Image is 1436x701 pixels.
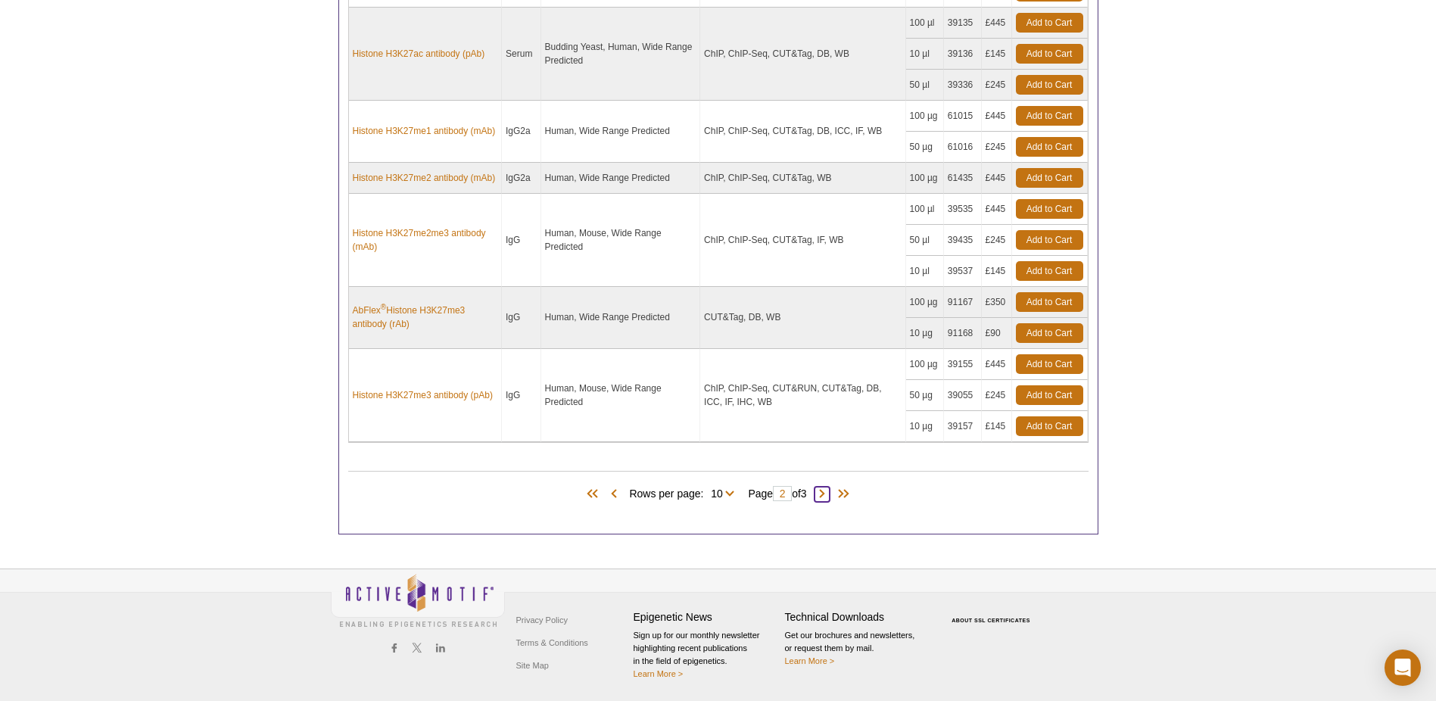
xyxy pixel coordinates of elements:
[353,47,485,61] a: Histone H3K27ac antibody (pAb)
[785,656,835,665] a: Learn More >
[700,194,906,287] td: ChIP, ChIP-Seq, CUT&Tag, IF, WB
[906,380,944,411] td: 50 µg
[541,163,701,194] td: Human, Wide Range Predicted
[906,287,944,318] td: 100 µg
[1016,13,1083,33] a: Add to Cart
[700,163,906,194] td: ChIP, ChIP-Seq, CUT&Tag, WB
[700,8,906,101] td: ChIP, ChIP-Seq, CUT&Tag, DB, WB
[700,349,906,442] td: ChIP, ChIP-Seq, CUT&RUN, CUT&Tag, DB, ICC, IF, IHC, WB
[952,618,1030,623] a: ABOUT SSL CERTIFICATES
[606,487,621,502] span: Previous Page
[1016,137,1083,157] a: Add to Cart
[944,101,982,132] td: 61015
[353,171,496,185] a: Histone H3K27me2 antibody (mAb)
[982,256,1012,287] td: £145
[502,101,541,163] td: IgG2a
[785,629,929,668] p: Get our brochures and newsletters, or request them by mail.
[944,411,982,442] td: 39157
[353,124,496,138] a: Histone H3K27me1 antibody (mAb)
[512,631,592,654] a: Terms & Conditions
[512,654,553,677] a: Site Map
[541,194,701,287] td: Human, Mouse, Wide Range Predicted
[936,596,1050,629] table: Click to Verify - This site chose Symantec SSL for secure e-commerce and confidential communicati...
[944,8,982,39] td: 39135
[944,256,982,287] td: 39537
[944,318,982,349] td: 91168
[801,488,807,500] span: 3
[944,225,982,256] td: 39435
[740,486,814,501] span: Page of
[906,318,944,349] td: 10 µg
[982,132,1012,163] td: £245
[944,287,982,318] td: 91167
[906,132,944,163] td: 50 µg
[512,609,572,631] a: Privacy Policy
[1385,650,1421,686] div: Open Intercom Messenger
[634,669,684,678] a: Learn More >
[541,8,701,101] td: Budding Yeast, Human, Wide Range Predicted
[1016,168,1083,188] a: Add to Cart
[982,287,1012,318] td: £350
[381,303,386,311] sup: ®
[502,349,541,442] td: IgG
[906,225,944,256] td: 50 µl
[906,256,944,287] td: 10 µl
[1016,106,1083,126] a: Add to Cart
[982,349,1012,380] td: £445
[1016,199,1083,219] a: Add to Cart
[906,39,944,70] td: 10 µl
[906,101,944,132] td: 100 µg
[629,485,740,500] span: Rows per page:
[502,8,541,101] td: Serum
[700,287,906,349] td: CUT&Tag, DB, WB
[353,304,498,331] a: AbFlex®Histone H3K27me3 antibody (rAb)
[944,70,982,101] td: 39336
[502,194,541,287] td: IgG
[830,487,852,502] span: Last Page
[982,318,1012,349] td: £90
[906,8,944,39] td: 100 µl
[906,70,944,101] td: 50 µl
[906,349,944,380] td: 100 µg
[1016,75,1083,95] a: Add to Cart
[1016,354,1083,374] a: Add to Cart
[1016,292,1083,312] a: Add to Cart
[906,411,944,442] td: 10 µg
[502,163,541,194] td: IgG2a
[1016,230,1083,250] a: Add to Cart
[700,101,906,163] td: ChIP, ChIP-Seq, CUT&Tag, DB, ICC, IF, WB
[785,611,929,624] h4: Technical Downloads
[944,349,982,380] td: 39155
[982,101,1012,132] td: £445
[944,163,982,194] td: 61435
[982,163,1012,194] td: £445
[1016,416,1083,436] a: Add to Cart
[541,349,701,442] td: Human, Mouse, Wide Range Predicted
[1016,385,1083,405] a: Add to Cart
[634,629,777,681] p: Sign up for our monthly newsletter highlighting recent publications in the field of epigenetics.
[982,8,1012,39] td: £445
[634,611,777,624] h4: Epigenetic News
[944,194,982,225] td: 39535
[906,194,944,225] td: 100 µl
[982,380,1012,411] td: £245
[541,101,701,163] td: Human, Wide Range Predicted
[982,225,1012,256] td: £245
[541,287,701,349] td: Human, Wide Range Predicted
[982,411,1012,442] td: £145
[1016,323,1083,343] a: Add to Cart
[584,487,606,502] span: First Page
[944,132,982,163] td: 61016
[502,287,541,349] td: IgG
[982,39,1012,70] td: £145
[982,70,1012,101] td: £245
[331,569,505,631] img: Active Motif,
[944,39,982,70] td: 39136
[815,487,830,502] span: Next Page
[348,471,1089,472] h2: Products (28)
[353,226,498,254] a: Histone H3K27me2me3 antibody (mAb)
[353,388,493,402] a: Histone H3K27me3 antibody (pAb)
[944,380,982,411] td: 39055
[1016,44,1083,64] a: Add to Cart
[906,163,944,194] td: 100 µg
